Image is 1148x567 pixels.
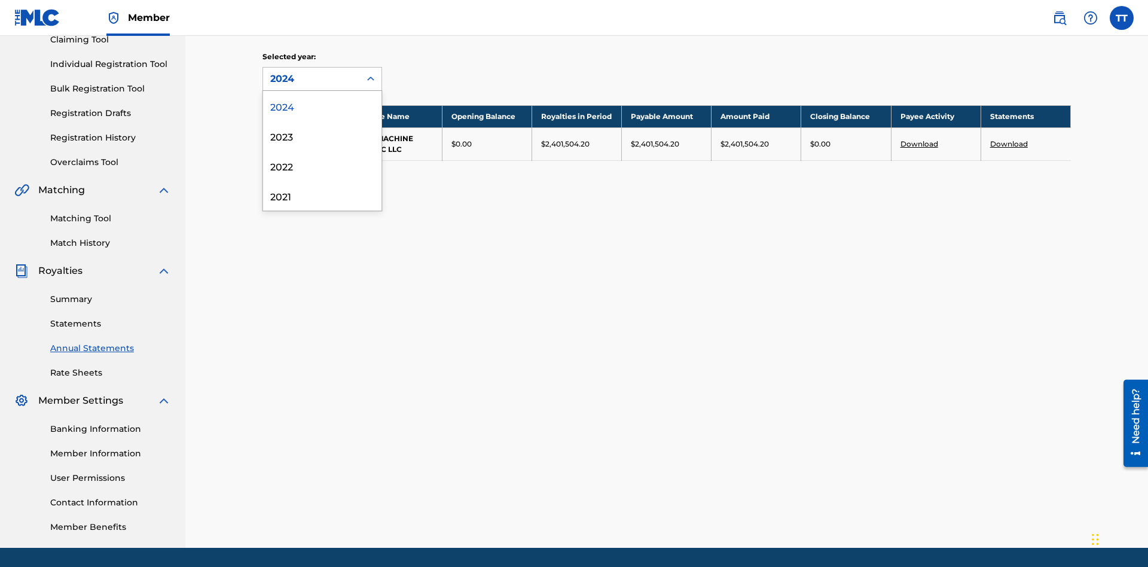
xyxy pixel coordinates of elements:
[50,423,171,435] a: Banking Information
[50,318,171,330] a: Statements
[38,264,83,278] span: Royalties
[712,105,801,127] th: Amount Paid
[451,139,472,150] p: $0.00
[50,83,171,95] a: Bulk Registration Tool
[50,293,171,306] a: Summary
[990,139,1028,148] a: Download
[1092,522,1099,557] div: Drag
[50,212,171,225] a: Matching Tool
[157,394,171,408] img: expand
[720,139,769,150] p: $2,401,504.20
[900,139,938,148] a: Download
[50,132,171,144] a: Registration History
[631,139,679,150] p: $2,401,504.20
[270,72,353,86] div: 2024
[981,105,1070,127] th: Statements
[1110,6,1134,30] div: User Menu
[14,9,60,26] img: MLC Logo
[14,394,29,408] img: Member Settings
[38,183,85,197] span: Matching
[157,264,171,278] img: expand
[14,183,29,197] img: Matching
[262,51,382,62] p: Selected year:
[106,11,121,25] img: Top Rightsholder
[442,105,532,127] th: Opening Balance
[622,105,712,127] th: Payable Amount
[50,447,171,460] a: Member Information
[352,105,442,127] th: Payee Name
[541,139,590,150] p: $2,401,504.20
[50,496,171,509] a: Contact Information
[263,181,381,211] div: 2021
[352,127,442,160] td: BIG MACHINE MUSIC LLC
[801,105,891,127] th: Closing Balance
[50,472,171,484] a: User Permissions
[263,121,381,151] div: 2023
[50,521,171,534] a: Member Benefits
[263,151,381,181] div: 2022
[50,237,171,249] a: Match History
[1048,6,1071,30] a: Public Search
[1088,510,1148,567] iframe: Chat Widget
[50,342,171,355] a: Annual Statements
[50,33,171,46] a: Claiming Tool
[263,91,381,121] div: 2024
[50,107,171,120] a: Registration Drafts
[14,264,29,278] img: Royalties
[1079,6,1103,30] div: Help
[157,183,171,197] img: expand
[50,367,171,379] a: Rate Sheets
[891,105,981,127] th: Payee Activity
[50,58,171,71] a: Individual Registration Tool
[50,156,171,169] a: Overclaims Tool
[38,394,123,408] span: Member Settings
[1115,375,1148,473] iframe: Resource Center
[1052,11,1067,25] img: search
[1083,11,1098,25] img: help
[810,139,831,150] p: $0.00
[532,105,621,127] th: Royalties in Period
[128,11,170,25] span: Member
